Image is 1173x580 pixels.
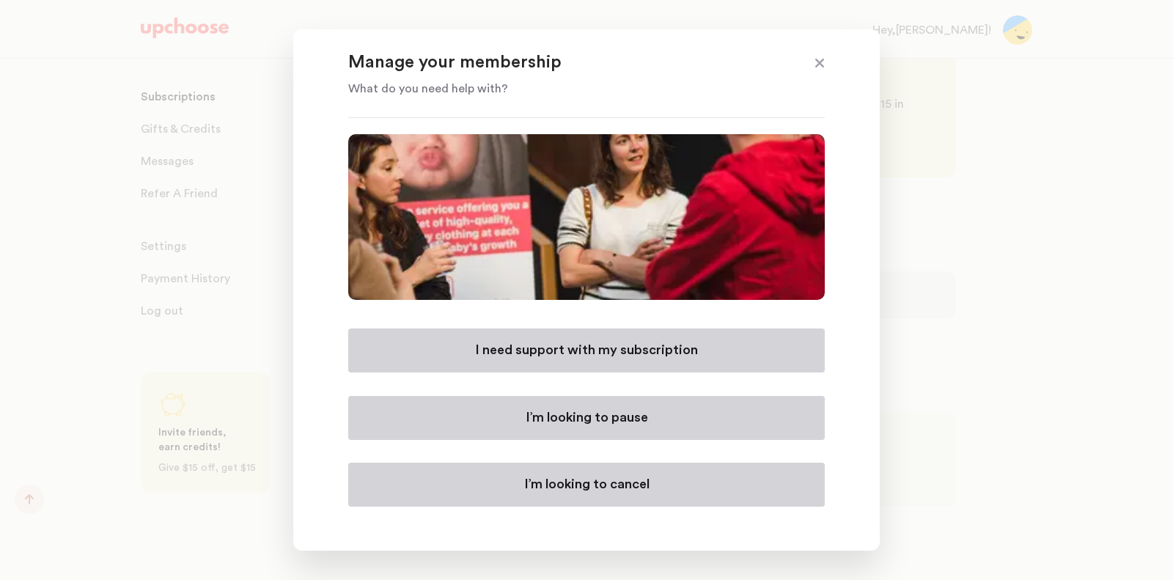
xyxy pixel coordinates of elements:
[475,342,698,359] p: I need support with my subscription
[348,80,788,98] p: What do you need help with?
[348,51,788,75] p: Manage your membership
[524,476,650,493] p: I’m looking to cancel
[348,328,825,372] button: I need support with my subscription
[526,409,648,427] p: I’m looking to pause
[348,134,825,300] img: Manage Membership
[348,463,825,507] button: I’m looking to cancel
[348,396,825,440] button: I’m looking to pause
